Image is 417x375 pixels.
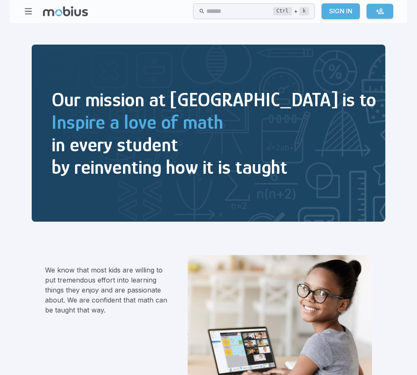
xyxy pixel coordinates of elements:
kbd: k [299,7,309,15]
kbd: Ctrl [273,7,292,15]
h2: in every student [52,133,376,156]
p: We know that most kids are willing to put tremendous effort into learning things they enjoy and a... [45,265,168,315]
img: Inspire [32,45,385,222]
h2: by reinventing how it is taught [52,156,376,178]
h2: Our mission at [GEOGRAPHIC_DATA] is to [52,88,376,111]
a: Sign In [322,3,360,19]
h2: Inspire a love of math [52,111,376,133]
div: + [273,6,309,16]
